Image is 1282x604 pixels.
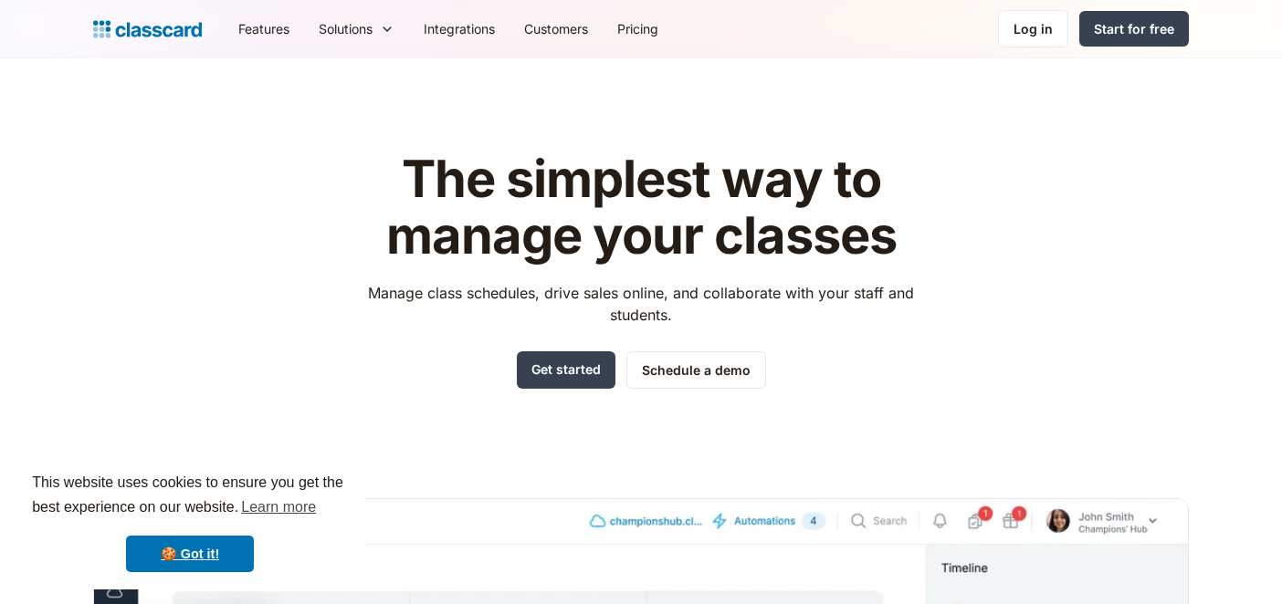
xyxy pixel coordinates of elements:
[510,8,603,49] a: Customers
[238,494,319,521] a: learn more about cookies
[224,8,304,49] a: Features
[626,351,766,389] a: Schedule a demo
[517,351,615,389] a: Get started
[126,536,254,572] a: dismiss cookie message
[1079,11,1189,47] a: Start for free
[352,151,931,264] h1: The simplest way to manage your classes
[409,8,510,49] a: Integrations
[93,16,202,42] a: home
[1094,19,1174,38] div: Start for free
[352,282,931,326] p: Manage class schedules, drive sales online, and collaborate with your staff and students.
[304,8,409,49] div: Solutions
[32,472,348,521] span: This website uses cookies to ensure you get the best experience on our website.
[603,8,673,49] a: Pricing
[319,19,373,38] div: Solutions
[1014,19,1053,38] div: Log in
[998,10,1068,47] a: Log in
[15,454,365,589] div: cookieconsent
